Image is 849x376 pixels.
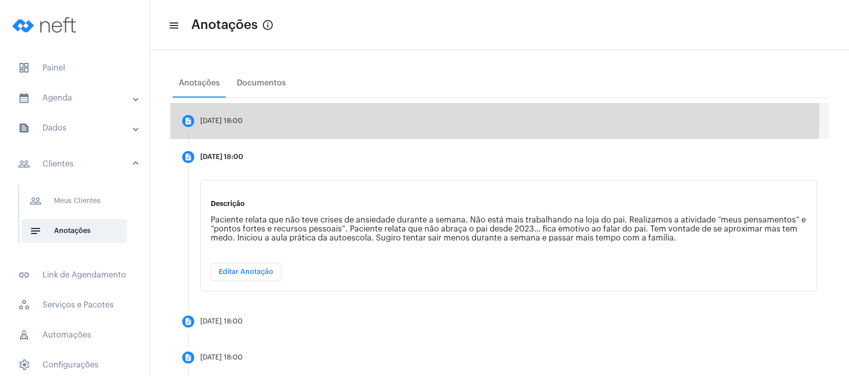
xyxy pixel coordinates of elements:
[18,158,134,170] mat-panel-title: Clientes
[6,148,150,180] mat-expansion-panel-header: sidenav iconClientes
[18,158,30,170] mat-icon: sidenav icon
[200,318,243,325] div: [DATE] 18:00
[10,263,140,287] span: Link de Agendamento
[200,117,243,125] div: [DATE] 18:00
[6,86,150,110] mat-expansion-panel-header: sidenav iconAgenda
[18,92,134,104] mat-panel-title: Agenda
[211,200,806,207] p: Descrição
[10,293,140,317] span: Serviços e Pacotes
[22,189,127,213] span: Meus Clientes
[219,268,273,275] span: Editar Anotação
[22,219,127,243] span: Anotações
[8,5,83,45] img: logo-neft-novo-2.png
[18,122,30,134] mat-icon: sidenav icon
[211,263,281,281] button: Editar Anotação
[184,117,192,125] mat-icon: description
[18,62,30,74] span: sidenav icon
[184,153,192,161] mat-icon: description
[262,19,274,31] mat-icon: info_outlined
[211,215,806,242] p: Paciente relata que não teve crises de ansiedade durante a semana. Não está mais trabalhando na l...
[200,153,243,161] div: [DATE] 18:00
[184,317,192,325] mat-icon: description
[191,17,258,33] span: Anotações
[179,78,220,87] div: Anotações
[18,359,30,371] span: sidenav icon
[18,122,134,134] mat-panel-title: Dados
[6,180,150,257] div: sidenav iconClientes
[184,353,192,361] mat-icon: description
[18,269,30,281] mat-icon: sidenav icon
[18,329,30,341] span: sidenav icon
[6,116,150,140] mat-expansion-panel-header: sidenav iconDados
[30,225,42,237] mat-icon: sidenav icon
[30,195,42,207] mat-icon: sidenav icon
[18,92,30,104] mat-icon: sidenav icon
[168,19,178,31] mat-icon: sidenav icon
[10,56,140,80] span: Painel
[237,78,286,87] div: Documentos
[18,299,30,311] span: sidenav icon
[200,354,243,361] div: [DATE] 18:00
[10,323,140,347] span: Automações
